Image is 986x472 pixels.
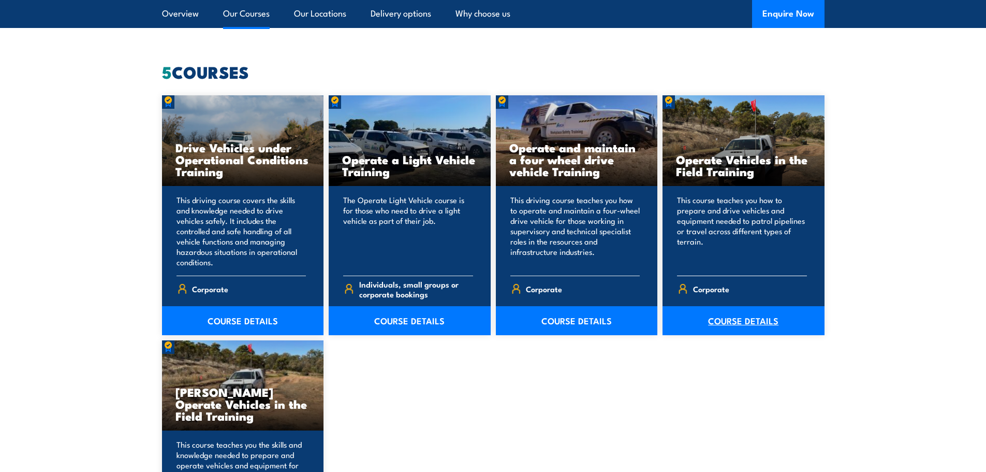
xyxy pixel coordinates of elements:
span: Corporate [526,281,562,297]
p: The Operate Light Vehicle course is for those who need to drive a light vehicle as part of their ... [343,195,473,267]
a: COURSE DETAILS [329,306,491,335]
h3: Operate Vehicles in the Field Training [676,153,811,177]
h3: Drive Vehicles under Operational Conditions Training [175,141,311,177]
a: COURSE DETAILS [496,306,658,335]
strong: 5 [162,59,172,84]
h3: Operate a Light Vehicle Training [342,153,477,177]
span: Corporate [192,281,228,297]
span: Individuals, small groups or corporate bookings [359,279,473,299]
a: COURSE DETAILS [663,306,825,335]
span: Corporate [693,281,729,297]
p: This driving course teaches you how to operate and maintain a four-wheel drive vehicle for those ... [510,195,640,267]
p: This course teaches you how to prepare and drive vehicles and equipment needed to patrol pipeline... [677,195,807,267]
h2: COURSES [162,64,825,79]
h3: [PERSON_NAME] Operate Vehicles in the Field Training [175,386,311,422]
a: COURSE DETAILS [162,306,324,335]
p: This driving course covers the skills and knowledge needed to drive vehicles safely. It includes ... [176,195,306,267]
h3: Operate and maintain a four wheel drive vehicle Training [509,141,644,177]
